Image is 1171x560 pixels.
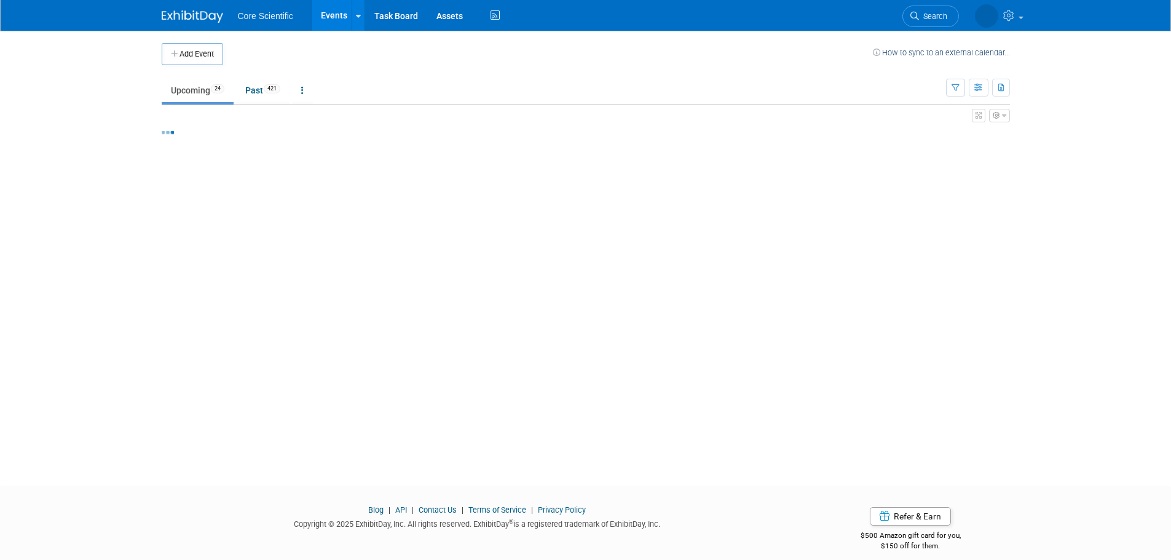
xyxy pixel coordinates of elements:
span: | [409,505,417,515]
button: Add Event [162,43,223,65]
a: How to sync to an external calendar... [873,48,1010,57]
span: | [385,505,393,515]
span: Search [861,12,889,21]
div: Copyright © 2025 ExhibitDay, Inc. All rights reserved. ExhibitDay is a registered trademark of Ex... [162,516,794,530]
span: | [459,505,467,515]
a: Contact Us [419,505,457,515]
a: Search [844,6,901,27]
img: ExhibitDay [162,10,223,23]
sup: ® [509,518,513,525]
span: 24 [211,84,224,93]
a: Upcoming24 [162,79,234,102]
a: API [395,505,407,515]
div: $150 off for them. [811,541,1010,551]
div: $500 Amazon gift card for you, [811,523,1010,551]
span: | [528,505,536,515]
a: Past421 [236,79,290,102]
img: Alyona Yurchenko [917,7,998,20]
a: Terms of Service [468,505,526,515]
a: Blog [368,505,384,515]
span: 421 [264,84,280,93]
a: Refer & Earn [870,507,951,526]
a: Privacy Policy [538,505,586,515]
span: Core Scientific [238,11,293,21]
img: loading... [162,131,174,134]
